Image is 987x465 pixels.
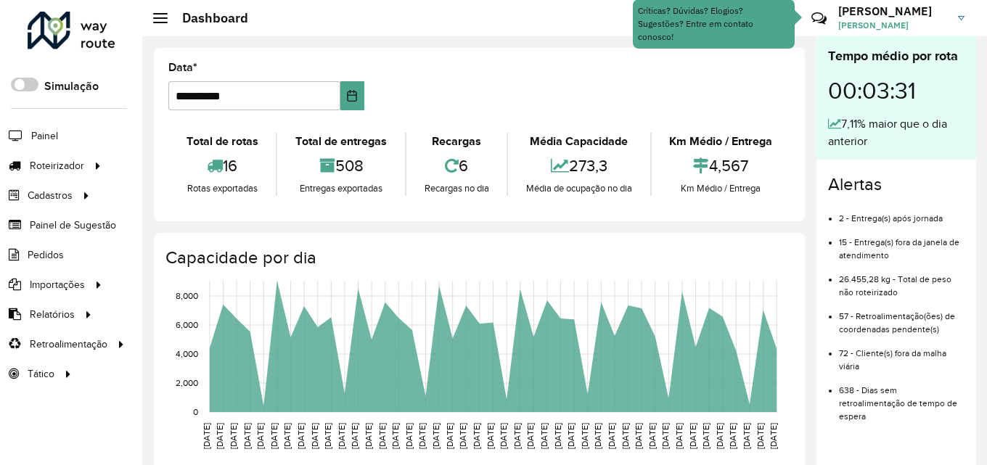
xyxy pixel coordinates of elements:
[281,150,401,181] div: 508
[607,423,616,449] text: [DATE]
[472,423,481,449] text: [DATE]
[310,423,319,449] text: [DATE]
[168,59,197,76] label: Data
[337,423,346,449] text: [DATE]
[410,181,503,196] div: Recargas no dia
[839,373,965,423] li: 638 - Dias sem retroalimentação de tempo de espera
[828,46,965,66] div: Tempo médio por rota
[839,299,965,336] li: 57 - Retroalimentação(ões) de coordenadas pendente(s)
[655,150,787,181] div: 4,567
[30,337,107,352] span: Retroalimentação
[377,423,387,449] text: [DATE]
[634,423,643,449] text: [DATE]
[828,115,965,150] div: 7,11% maior que o dia anterior
[839,201,965,225] li: 2 - Entrega(s) após jornada
[417,423,427,449] text: [DATE]
[647,423,657,449] text: [DATE]
[176,320,198,329] text: 6,000
[44,78,99,95] label: Simulação
[176,378,198,387] text: 2,000
[742,423,751,449] text: [DATE]
[539,423,549,449] text: [DATE]
[755,423,765,449] text: [DATE]
[512,133,646,150] div: Média Capacidade
[404,423,414,449] text: [DATE]
[769,423,778,449] text: [DATE]
[31,128,58,144] span: Painel
[281,181,401,196] div: Entregas exportadas
[715,423,724,449] text: [DATE]
[28,247,64,263] span: Pedidos
[364,423,373,449] text: [DATE]
[499,423,508,449] text: [DATE]
[512,181,646,196] div: Média de ocupação no dia
[28,188,73,203] span: Cadastros
[229,423,238,449] text: [DATE]
[176,349,198,358] text: 4,000
[281,133,401,150] div: Total de entregas
[803,3,835,34] a: Contato Rápido
[350,423,359,449] text: [DATE]
[255,423,265,449] text: [DATE]
[269,423,279,449] text: [DATE]
[172,181,272,196] div: Rotas exportadas
[202,423,211,449] text: [DATE]
[593,423,602,449] text: [DATE]
[486,423,495,449] text: [DATE]
[172,133,272,150] div: Total de rotas
[28,366,54,382] span: Tático
[30,158,84,173] span: Roteirizador
[410,133,503,150] div: Recargas
[621,423,630,449] text: [DATE]
[340,81,364,110] button: Choose Date
[193,407,198,416] text: 0
[445,423,454,449] text: [DATE]
[282,423,292,449] text: [DATE]
[410,150,503,181] div: 6
[839,225,965,262] li: 15 - Entrega(s) fora da janela de atendimento
[828,174,965,195] h4: Alertas
[838,4,947,18] h3: [PERSON_NAME]
[512,423,522,449] text: [DATE]
[176,291,198,300] text: 8,000
[296,423,306,449] text: [DATE]
[168,10,248,26] h2: Dashboard
[838,19,947,32] span: [PERSON_NAME]
[458,423,467,449] text: [DATE]
[688,423,697,449] text: [DATE]
[525,423,535,449] text: [DATE]
[165,247,790,268] h4: Capacidade por dia
[828,66,965,115] div: 00:03:31
[580,423,589,449] text: [DATE]
[674,423,684,449] text: [DATE]
[30,218,116,233] span: Painel de Sugestão
[839,262,965,299] li: 26.455,28 kg - Total de peso não roteirizado
[728,423,737,449] text: [DATE]
[512,150,646,181] div: 273,3
[390,423,400,449] text: [DATE]
[215,423,224,449] text: [DATE]
[701,423,710,449] text: [DATE]
[172,150,272,181] div: 16
[30,277,85,292] span: Importações
[242,423,252,449] text: [DATE]
[655,133,787,150] div: Km Médio / Entrega
[839,336,965,373] li: 72 - Cliente(s) fora da malha viária
[30,307,75,322] span: Relatórios
[566,423,576,449] text: [DATE]
[660,423,670,449] text: [DATE]
[323,423,332,449] text: [DATE]
[553,423,562,449] text: [DATE]
[431,423,441,449] text: [DATE]
[655,181,787,196] div: Km Médio / Entrega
